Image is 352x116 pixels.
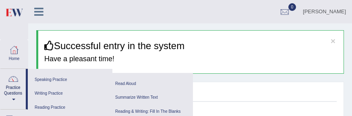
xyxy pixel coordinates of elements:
[112,77,189,91] a: Read Aloud
[112,91,189,105] a: Summarize Written Text
[32,73,108,87] a: Speaking Practice
[32,87,108,101] a: Writing Practice
[32,101,108,115] a: Reading Practice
